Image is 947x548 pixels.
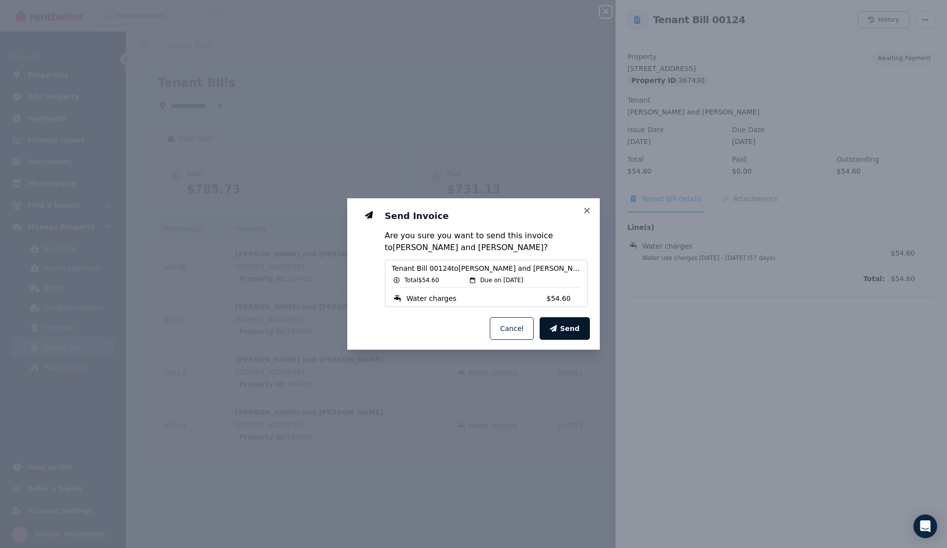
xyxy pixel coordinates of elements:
[490,317,534,340] button: Cancel
[385,230,588,254] p: Are you sure you want to send this invoice to [PERSON_NAME] and [PERSON_NAME] ?
[546,293,581,303] span: $54.60
[560,324,580,333] span: Send
[540,317,590,340] button: Send
[913,514,937,538] div: Open Intercom Messenger
[406,293,456,303] span: Water charges
[385,210,588,222] h3: Send Invoice
[404,276,439,284] span: Total $54.60
[480,276,523,284] span: Due on [DATE]
[392,263,581,273] span: Tenant Bill 00124 to [PERSON_NAME] and [PERSON_NAME]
